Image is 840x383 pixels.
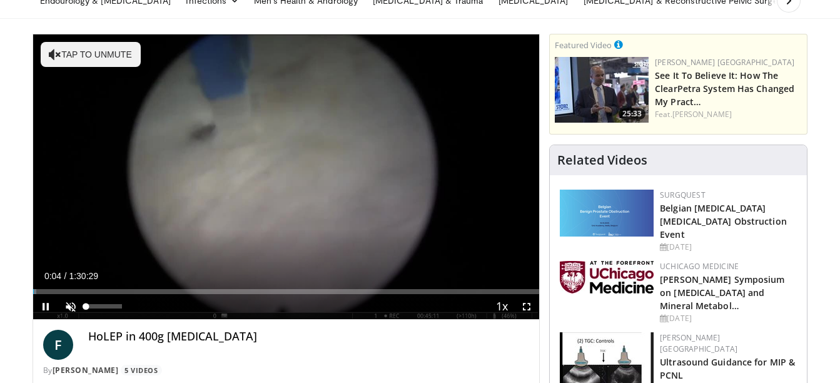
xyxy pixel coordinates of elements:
[660,261,739,272] a: UChicago Medicine
[43,365,530,376] div: By
[33,289,540,294] div: Progress Bar
[560,190,654,237] img: 08d442d2-9bc4-4584-b7ef-4efa69e0f34c.png.150x105_q85_autocrop_double_scale_upscale_version-0.2.png
[121,365,162,375] a: 5 Videos
[660,273,784,312] a: [PERSON_NAME] Symposium on [MEDICAL_DATA] and Mineral Metabol…
[64,271,67,281] span: /
[655,57,794,68] a: [PERSON_NAME] [GEOGRAPHIC_DATA]
[660,242,797,253] div: [DATE]
[672,109,732,120] a: [PERSON_NAME]
[560,261,654,294] img: 5f87bdfb-7fdf-48f0-85f3-b6bcda6427bf.jpg.150x105_q85_autocrop_double_scale_upscale_version-0.2.jpg
[44,271,61,281] span: 0:04
[660,202,787,240] a: Belgian [MEDICAL_DATA] [MEDICAL_DATA] Obstruction Event
[33,34,540,320] video-js: Video Player
[655,109,802,120] div: Feat.
[69,271,98,281] span: 1:30:29
[88,330,530,344] h4: HoLEP in 400g [MEDICAL_DATA]
[557,153,647,168] h4: Related Videos
[86,304,122,309] div: Volume Level
[33,294,58,319] button: Pause
[619,108,645,120] span: 25:33
[555,57,649,123] a: 25:33
[660,313,797,324] div: [DATE]
[655,69,794,108] a: See It To Believe It: How The ClearPetra System Has Changed My Pract…
[41,42,141,67] button: Tap to unmute
[43,330,73,360] a: F
[489,294,514,319] button: Playback Rate
[555,39,612,51] small: Featured Video
[660,356,795,381] a: Ultrasound Guidance for MIP & PCNL
[514,294,539,319] button: Fullscreen
[660,332,737,354] a: [PERSON_NAME] [GEOGRAPHIC_DATA]
[58,294,83,319] button: Unmute
[660,190,706,200] a: Surgquest
[555,57,649,123] img: 47196b86-3779-4b90-b97e-820c3eda9b3b.150x105_q85_crop-smart_upscale.jpg
[53,365,119,375] a: [PERSON_NAME]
